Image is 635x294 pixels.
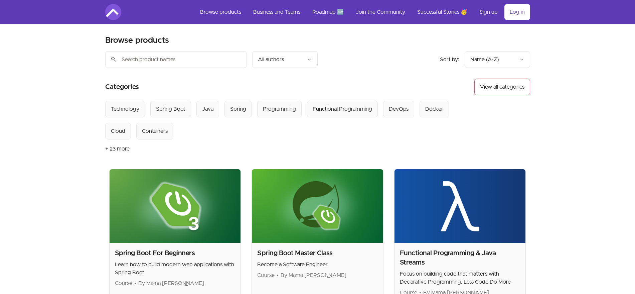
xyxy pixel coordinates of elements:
button: + 23 more [105,139,130,158]
a: Successful Stories 🥳 [412,4,473,20]
a: Roadmap 🆕 [307,4,349,20]
div: DevOps [389,105,409,113]
button: Product sort options [465,51,530,68]
nav: Main [195,4,530,20]
div: Containers [142,127,168,135]
input: Search product names [105,51,247,68]
div: Java [202,105,213,113]
span: • [277,273,279,278]
div: Spring Boot [156,105,185,113]
a: Browse products [195,4,247,20]
span: By Mama [PERSON_NAME] [138,281,204,286]
p: Learn how to build modern web applications with Spring Boot [115,261,235,277]
button: Filter by author [252,51,318,68]
div: Docker [425,105,443,113]
img: Product image for Spring Boot For Beginners [110,169,241,243]
h2: Spring Boot Master Class [257,249,378,258]
img: Product image for Functional Programming & Java Streams [394,169,526,243]
h2: Functional Programming & Java Streams [400,249,520,267]
a: Join the Community [350,4,411,20]
p: Become a Software Engineer [257,261,378,269]
p: Focus on building code that matters with Declarative Programming. Less Code Do More [400,270,520,286]
a: Log in [504,4,530,20]
div: Programming [263,105,296,113]
img: Product image for Spring Boot Master Class [252,169,383,243]
span: Sort by: [440,57,459,62]
div: Functional Programming [313,105,372,113]
a: Sign up [474,4,503,20]
span: By Mama [PERSON_NAME] [281,273,346,278]
span: Course [115,281,132,286]
h2: Browse products [105,35,169,46]
h2: Spring Boot For Beginners [115,249,235,258]
div: Spring [230,105,246,113]
div: Technology [111,105,139,113]
div: Cloud [111,127,125,135]
h2: Categories [105,79,139,95]
img: Amigoscode logo [105,4,121,20]
span: Course [257,273,275,278]
span: search [111,55,117,64]
span: • [134,281,136,286]
button: View all categories [474,79,530,95]
a: Business and Teams [248,4,306,20]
